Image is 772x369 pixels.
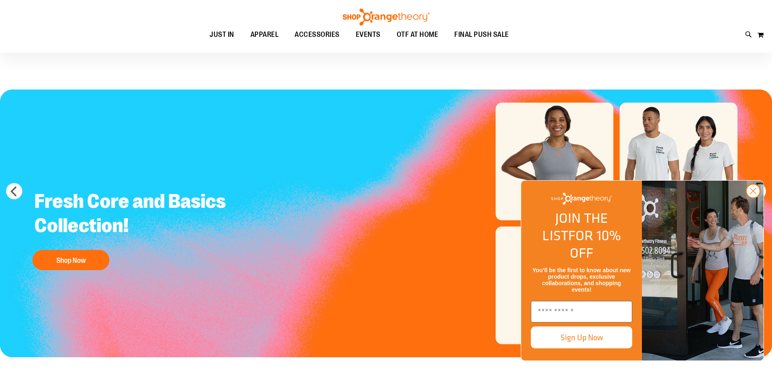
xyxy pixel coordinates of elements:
img: Shop Orangetheory [342,9,431,26]
span: FOR 10% OFF [568,225,621,263]
button: prev [6,183,22,199]
img: Shop Orangtheory [642,181,763,360]
a: FINAL PUSH SALE [446,26,517,44]
a: ACCESSORIES [287,26,348,44]
a: Fresh Core and Basics Collection! Shop Now [28,183,244,274]
a: EVENTS [348,26,389,44]
a: APPAREL [242,26,287,44]
button: Close dialog [746,183,761,198]
a: OTF AT HOME [389,26,447,44]
input: Enter email [531,301,632,322]
span: FINAL PUSH SALE [454,26,509,44]
span: JOIN THE LIST [542,208,608,245]
img: Shop Orangetheory [551,193,612,205]
span: You’ll be the first to know about new product drops, exclusive collaborations, and shopping events! [532,267,631,293]
a: JUST IN [201,26,242,44]
span: EVENTS [356,26,381,44]
button: Shop Now [32,250,109,270]
span: JUST IN [210,26,234,44]
span: ACCESSORIES [295,26,340,44]
span: APPAREL [250,26,279,44]
button: Sign Up Now [531,326,632,348]
div: FLYOUT Form [513,172,772,369]
h2: Fresh Core and Basics Collection! [28,183,244,246]
span: OTF AT HOME [397,26,438,44]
